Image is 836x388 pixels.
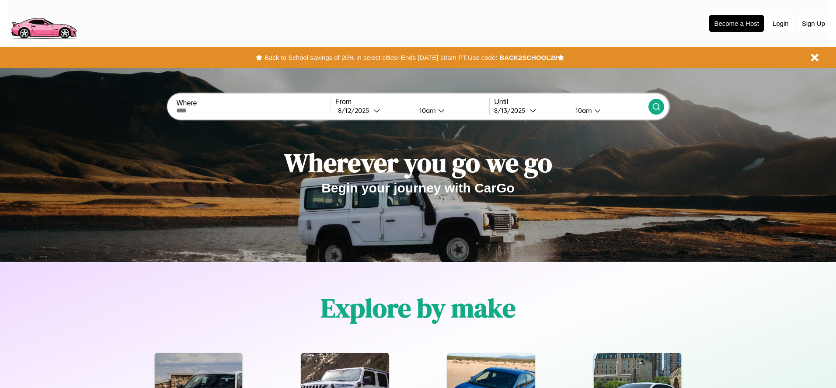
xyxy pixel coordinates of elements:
label: Until [494,98,648,106]
button: 10am [412,106,489,115]
button: Back to School savings of 20% in select cities! Ends [DATE] 10am PT.Use code: [262,52,499,64]
button: 8/12/2025 [335,106,412,115]
div: 8 / 12 / 2025 [338,106,373,115]
div: 10am [415,106,438,115]
img: logo [7,4,80,41]
div: 10am [571,106,594,115]
button: Sign Up [798,15,829,31]
h1: Explore by make [321,290,516,326]
label: From [335,98,489,106]
button: 10am [568,106,648,115]
button: Login [768,15,793,31]
label: Where [176,99,330,107]
button: Become a Host [709,15,764,32]
div: 8 / 13 / 2025 [494,106,529,115]
b: BACK2SCHOOL20 [499,54,557,61]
